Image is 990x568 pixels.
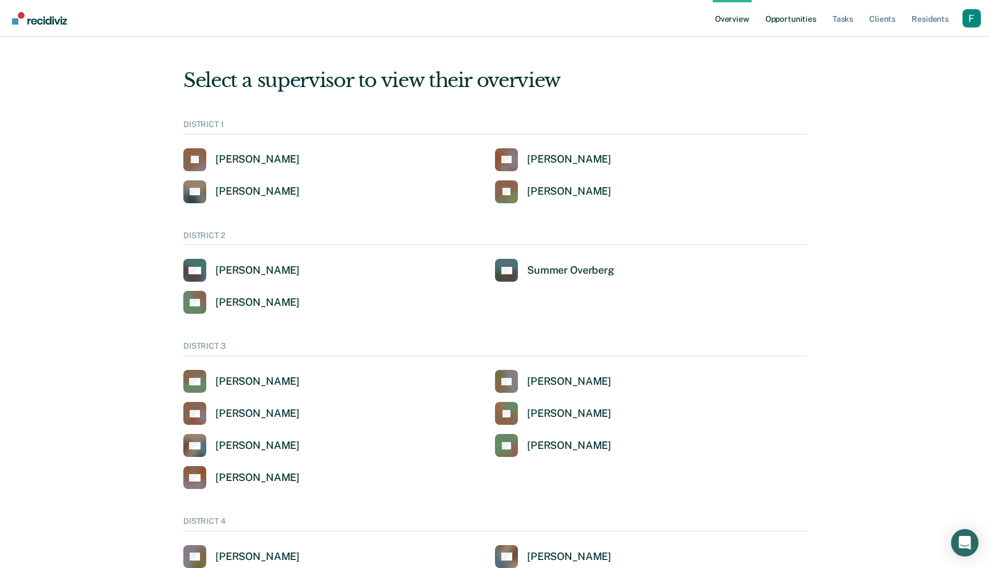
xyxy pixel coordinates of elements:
[527,407,611,420] div: [PERSON_NAME]
[183,291,300,314] a: [PERSON_NAME]
[215,439,300,452] div: [PERSON_NAME]
[183,370,300,393] a: [PERSON_NAME]
[215,296,300,309] div: [PERSON_NAME]
[495,148,611,171] a: [PERSON_NAME]
[183,148,300,171] a: [PERSON_NAME]
[183,434,300,457] a: [PERSON_NAME]
[215,407,300,420] div: [PERSON_NAME]
[12,12,67,25] img: Recidiviz
[215,153,300,166] div: [PERSON_NAME]
[495,434,611,457] a: [PERSON_NAME]
[527,550,611,563] div: [PERSON_NAME]
[183,231,807,246] div: DISTRICT 2
[183,69,807,92] div: Select a supervisor to view their overview
[183,402,300,425] a: [PERSON_NAME]
[183,120,807,135] div: DISTRICT 1
[183,545,300,568] a: [PERSON_NAME]
[951,529,979,557] div: Open Intercom Messenger
[495,402,611,425] a: [PERSON_NAME]
[183,180,300,203] a: [PERSON_NAME]
[215,471,300,484] div: [PERSON_NAME]
[215,185,300,198] div: [PERSON_NAME]
[527,375,611,388] div: [PERSON_NAME]
[527,264,614,277] div: Summer Overberg
[183,466,300,489] a: [PERSON_NAME]
[495,259,614,282] a: Summer Overberg
[962,9,981,27] button: Profile dropdown button
[183,259,300,282] a: [PERSON_NAME]
[215,264,300,277] div: [PERSON_NAME]
[495,370,611,393] a: [PERSON_NAME]
[215,550,300,563] div: [PERSON_NAME]
[527,439,611,452] div: [PERSON_NAME]
[527,185,611,198] div: [PERSON_NAME]
[495,545,611,568] a: [PERSON_NAME]
[183,341,807,356] div: DISTRICT 3
[215,375,300,388] div: [PERSON_NAME]
[183,516,807,531] div: DISTRICT 4
[527,153,611,166] div: [PERSON_NAME]
[495,180,611,203] a: [PERSON_NAME]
